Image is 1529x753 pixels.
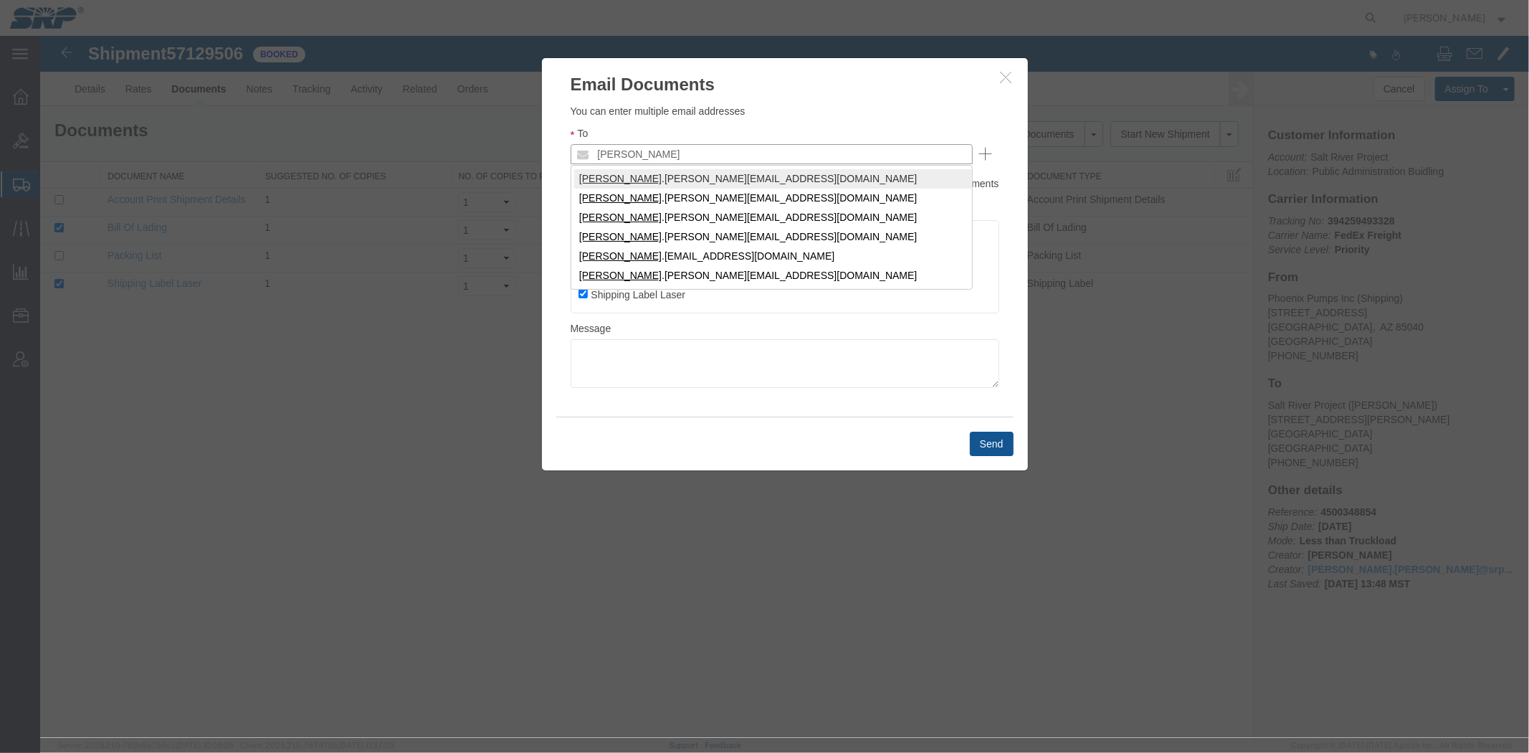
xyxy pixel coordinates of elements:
[539,156,621,168] span: [PERSON_NAME]
[539,137,621,148] span: [PERSON_NAME]
[534,230,932,250] div: .[PERSON_NAME][EMAIL_ADDRESS][DOMAIN_NAME]
[534,191,932,211] div: .[PERSON_NAME][EMAIL_ADDRESS][DOMAIN_NAME]
[534,172,932,191] div: .[PERSON_NAME][EMAIL_ADDRESS][DOMAIN_NAME]
[534,133,932,153] div: .[PERSON_NAME][EMAIL_ADDRESS][DOMAIN_NAME]
[40,36,1529,738] iframe: FS Legacy Container
[539,214,621,226] span: [PERSON_NAME]
[534,211,932,230] div: .[EMAIL_ADDRESS][DOMAIN_NAME]
[539,176,621,187] span: [PERSON_NAME]
[539,234,621,245] span: [PERSON_NAME]
[539,195,621,207] span: [PERSON_NAME]
[534,153,932,172] div: .[PERSON_NAME][EMAIL_ADDRESS][DOMAIN_NAME]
